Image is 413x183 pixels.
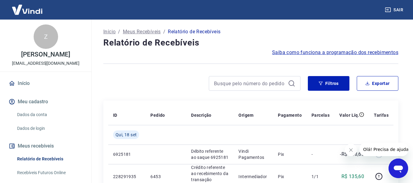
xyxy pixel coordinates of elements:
p: -R$ 348,66 [340,151,364,158]
iframe: Mensagem da empresa [360,143,408,156]
p: 6453 [150,174,181,180]
h4: Relatório de Recebíveis [103,37,398,49]
iframe: Fechar mensagem [345,144,357,156]
button: Filtros [308,76,349,91]
p: / [118,28,120,35]
a: Início [103,28,116,35]
a: Recebíveis Futuros Online [15,167,84,179]
p: [PERSON_NAME] [21,51,70,58]
button: Exportar [357,76,398,91]
p: 6925181 [113,151,141,157]
p: Parcelas [312,112,330,118]
p: R$ 135,60 [341,173,364,180]
a: Dados da conta [15,108,84,121]
p: ID [113,112,117,118]
button: Sair [384,4,406,16]
p: 1/1 [312,174,330,180]
p: / [163,28,165,35]
input: Busque pelo número do pedido [214,79,286,88]
a: Início [7,77,84,90]
span: Olá! Precisa de ajuda? [4,4,51,9]
iframe: Botão para abrir a janela de mensagens [389,159,408,178]
a: Saiba como funciona a programação dos recebimentos [272,49,398,56]
p: Pedido [150,112,165,118]
a: Relatório de Recebíveis [15,153,84,165]
p: - [312,151,330,157]
p: Intermediador [238,174,268,180]
p: Descrição [191,112,212,118]
p: Valor Líq. [339,112,359,118]
span: Qui, 18 set [116,132,137,138]
img: Vindi [7,0,47,19]
p: Relatório de Recebíveis [168,28,220,35]
a: Dados de login [15,122,84,135]
p: 228291935 [113,174,141,180]
p: Pix [278,174,302,180]
p: [EMAIL_ADDRESS][DOMAIN_NAME] [12,60,79,67]
p: Vindi Pagamentos [238,148,268,160]
div: Z [34,24,58,49]
button: Meus recebíveis [7,139,84,153]
a: Meus Recebíveis [123,28,161,35]
p: Tarifas [374,112,389,118]
p: Origem [238,112,253,118]
p: Débito referente ao saque 6925181 [191,148,229,160]
button: Meu cadastro [7,95,84,108]
p: Pagamento [278,112,302,118]
p: Pix [278,151,302,157]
